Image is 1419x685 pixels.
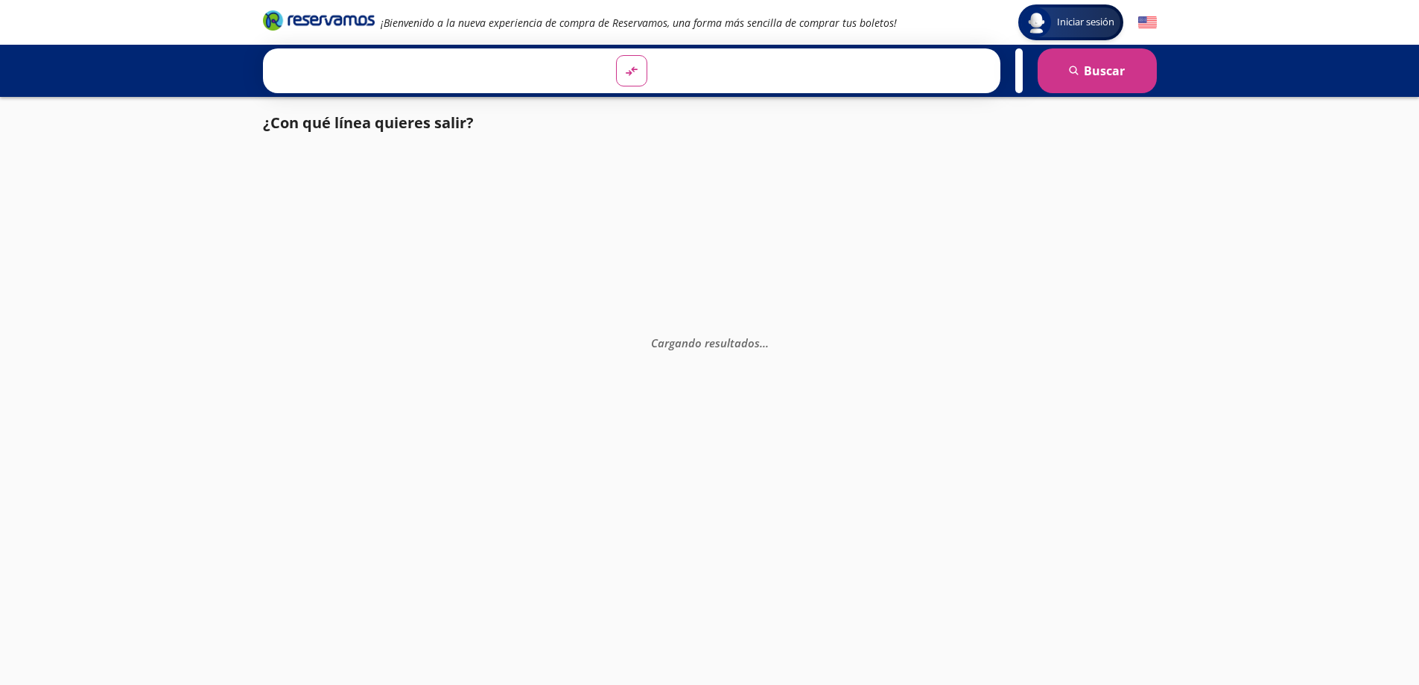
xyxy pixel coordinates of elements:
[763,335,766,350] span: .
[1038,48,1157,93] button: Buscar
[766,335,769,350] span: .
[381,16,897,30] em: ¡Bienvenido a la nueva experiencia de compra de Reservamos, una forma más sencilla de comprar tus...
[263,9,375,31] i: Brand Logo
[1138,13,1157,32] button: English
[263,9,375,36] a: Brand Logo
[760,335,763,350] span: .
[263,112,474,134] p: ¿Con qué línea quieres salir?
[651,335,769,350] em: Cargando resultados
[1051,15,1120,30] span: Iniciar sesión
